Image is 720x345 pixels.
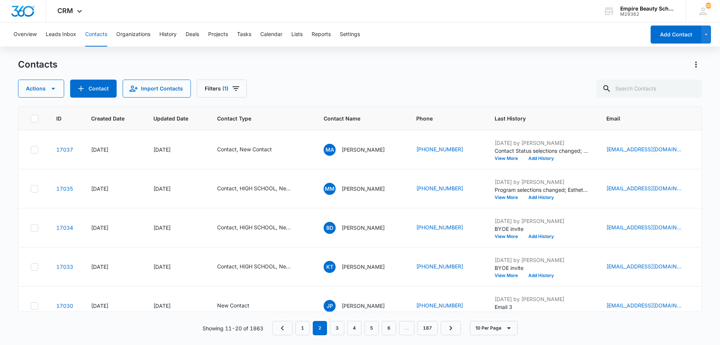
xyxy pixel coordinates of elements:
[606,262,695,271] div: Email - girlyhailey27@gmail.com - Select to Edit Field
[324,300,336,312] span: JP
[495,273,523,278] button: View More
[495,139,588,147] p: [DATE] by [PERSON_NAME]
[495,225,588,233] p: BYOE invite
[417,321,438,335] a: Page 187
[313,321,327,335] em: 2
[153,263,199,271] div: [DATE]
[324,261,398,273] div: Contact Name - Kailey Tammor - Select to Edit Field
[416,184,463,192] a: [PHONE_NUMBER]
[123,80,191,98] button: Import Contacts
[416,223,477,232] div: Phone - (603) 265-7485 - Select to Edit Field
[382,321,396,335] a: Page 6
[324,261,336,273] span: KT
[495,178,588,186] p: [DATE] by [PERSON_NAME]
[523,234,559,239] button: Add History
[312,23,331,47] button: Reports
[324,300,398,312] div: Contact Name - Joshua Provost - Select to Edit Field
[153,146,199,154] div: [DATE]
[91,302,135,310] div: [DATE]
[495,114,577,122] span: Last History
[606,301,681,309] a: [EMAIL_ADDRESS][DOMAIN_NAME]
[340,23,360,47] button: Settings
[295,321,310,335] a: Page 1
[56,114,62,122] span: ID
[342,185,385,193] p: [PERSON_NAME]
[342,302,385,310] p: [PERSON_NAME]
[416,223,463,231] a: [PHONE_NUMBER]
[416,145,463,153] a: [PHONE_NUMBER]
[85,23,107,47] button: Contacts
[523,156,559,161] button: Add History
[495,303,588,311] p: Email 3
[197,80,247,98] button: Filters
[153,224,199,232] div: [DATE]
[596,80,702,98] input: Search Contacts
[705,3,711,9] div: notifications count
[705,3,711,9] span: 209
[57,7,73,15] span: CRM
[606,223,681,231] a: [EMAIL_ADDRESS][DOMAIN_NAME]
[606,145,695,154] div: Email - asiaalvarez978@yahoo.com - Select to Edit Field
[606,223,695,232] div: Email - bayleedubias11@gmail.com - Select to Edit Field
[208,23,228,47] button: Projects
[606,184,695,193] div: Email - mollymichalowski12@gmail.com - Select to Edit Field
[495,147,588,155] p: Contact Status selections changed; None was removed and CLASS OF 2025 was added.
[606,184,681,192] a: [EMAIL_ADDRESS][DOMAIN_NAME]
[217,114,295,122] span: Contact Type
[186,23,199,47] button: Deals
[116,23,150,47] button: Organizations
[56,264,73,270] a: Navigate to contact details page for Kailey Tammor
[18,80,64,98] button: Actions
[495,195,523,200] button: View More
[217,223,306,232] div: Contact Type - Contact, HIGH SCHOOL, New Contact - Select to Edit Field
[606,262,681,270] a: [EMAIL_ADDRESS][DOMAIN_NAME]
[217,145,272,153] div: Contact, New Contact
[91,185,135,193] div: [DATE]
[217,184,292,192] div: Contact, HIGH SCHOOL, New Contact
[91,114,124,122] span: Created Date
[495,217,588,225] p: [DATE] by [PERSON_NAME]
[495,256,588,264] p: [DATE] by [PERSON_NAME]
[606,114,684,122] span: Email
[441,321,461,335] a: Next Page
[470,321,517,335] button: 10 Per Page
[70,80,117,98] button: Add Contact
[217,262,306,271] div: Contact Type - Contact, HIGH SCHOOL, New Contact - Select to Edit Field
[159,23,177,47] button: History
[217,301,249,309] div: New Contact
[651,26,701,44] button: Add Contact
[217,262,292,270] div: Contact, HIGH SCHOOL, New Contact
[416,114,466,122] span: Phone
[495,264,588,272] p: BYOE invite
[324,183,336,195] span: MM
[342,224,385,232] p: [PERSON_NAME]
[324,222,398,234] div: Contact Name - Baylee Dubias - Select to Edit Field
[46,23,76,47] button: Leads Inbox
[342,263,385,271] p: [PERSON_NAME]
[153,302,199,310] div: [DATE]
[324,144,398,156] div: Contact Name - Myasia Alvarez - Select to Edit Field
[56,146,73,153] a: Navigate to contact details page for Myasia Alvarez
[324,144,336,156] span: MA
[324,222,336,234] span: BD
[495,295,588,303] p: [DATE] by [PERSON_NAME]
[13,23,37,47] button: Overview
[416,301,477,310] div: Phone - (603) 213-2393 - Select to Edit Field
[56,185,73,192] a: Navigate to contact details page for Molly Michalowski
[324,183,398,195] div: Contact Name - Molly Michalowski - Select to Edit Field
[217,223,292,231] div: Contact, HIGH SCHOOL, New Contact
[217,301,263,310] div: Contact Type - New Contact - Select to Edit Field
[523,195,559,200] button: Add History
[416,262,463,270] a: [PHONE_NUMBER]
[620,12,675,17] div: account id
[202,324,263,332] p: Showing 11-20 of 1863
[217,184,306,193] div: Contact Type - Contact, HIGH SCHOOL, New Contact - Select to Edit Field
[91,263,135,271] div: [DATE]
[523,273,559,278] button: Add History
[324,114,387,122] span: Contact Name
[56,303,73,309] a: Navigate to contact details page for Joshua Provost
[272,321,292,335] a: Previous Page
[416,262,477,271] div: Phone - (603) 400-8988 - Select to Edit Field
[606,145,681,153] a: [EMAIL_ADDRESS][DOMAIN_NAME]
[91,224,135,232] div: [DATE]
